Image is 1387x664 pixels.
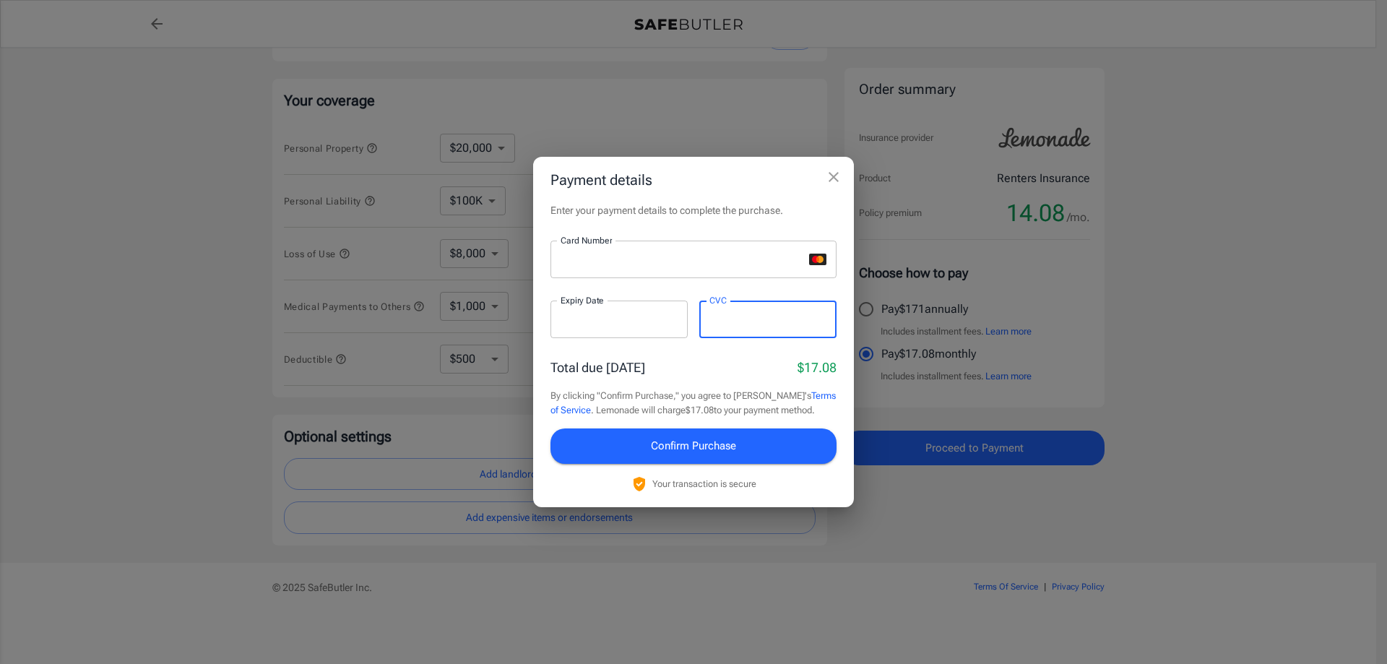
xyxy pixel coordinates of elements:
[561,313,678,327] iframe: Secure expiration date input frame
[550,389,837,417] p: By clicking "Confirm Purchase," you agree to [PERSON_NAME]'s . Lemonade will charge $17.08 to you...
[550,428,837,463] button: Confirm Purchase
[709,294,727,306] label: CVC
[533,157,854,203] h2: Payment details
[651,436,736,455] span: Confirm Purchase
[561,253,803,267] iframe: Secure card number input frame
[819,163,848,191] button: close
[809,254,826,265] svg: mastercard
[550,358,645,377] p: Total due [DATE]
[561,294,604,306] label: Expiry Date
[652,477,756,491] p: Your transaction is secure
[709,313,826,327] iframe: Secure CVC input frame
[550,203,837,217] p: Enter your payment details to complete the purchase.
[550,390,836,415] a: Terms of Service
[798,358,837,377] p: $17.08
[561,234,612,246] label: Card Number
